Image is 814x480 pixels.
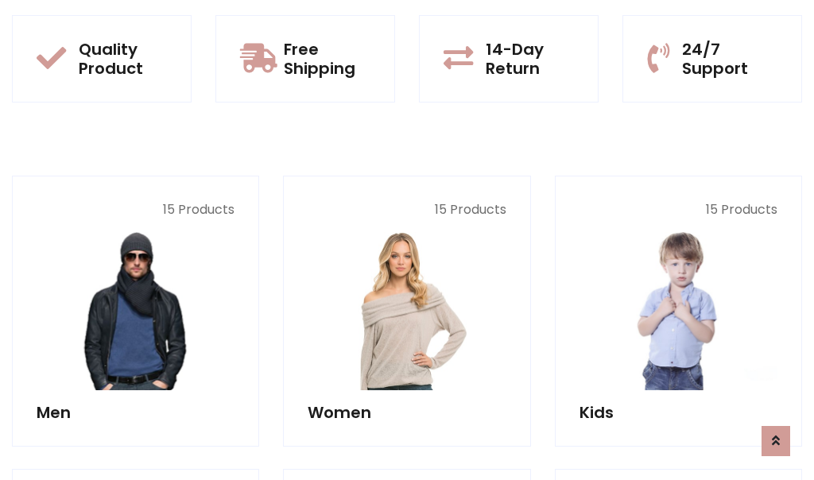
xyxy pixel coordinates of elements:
h5: 14-Day Return [486,40,574,78]
p: 15 Products [579,200,777,219]
h5: Kids [579,403,777,422]
h5: Men [37,403,235,422]
p: 15 Products [308,200,506,219]
h5: Quality Product [79,40,167,78]
h5: Free Shipping [284,40,370,78]
h5: 24/7 Support [682,40,777,78]
h5: Women [308,403,506,422]
p: 15 Products [37,200,235,219]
